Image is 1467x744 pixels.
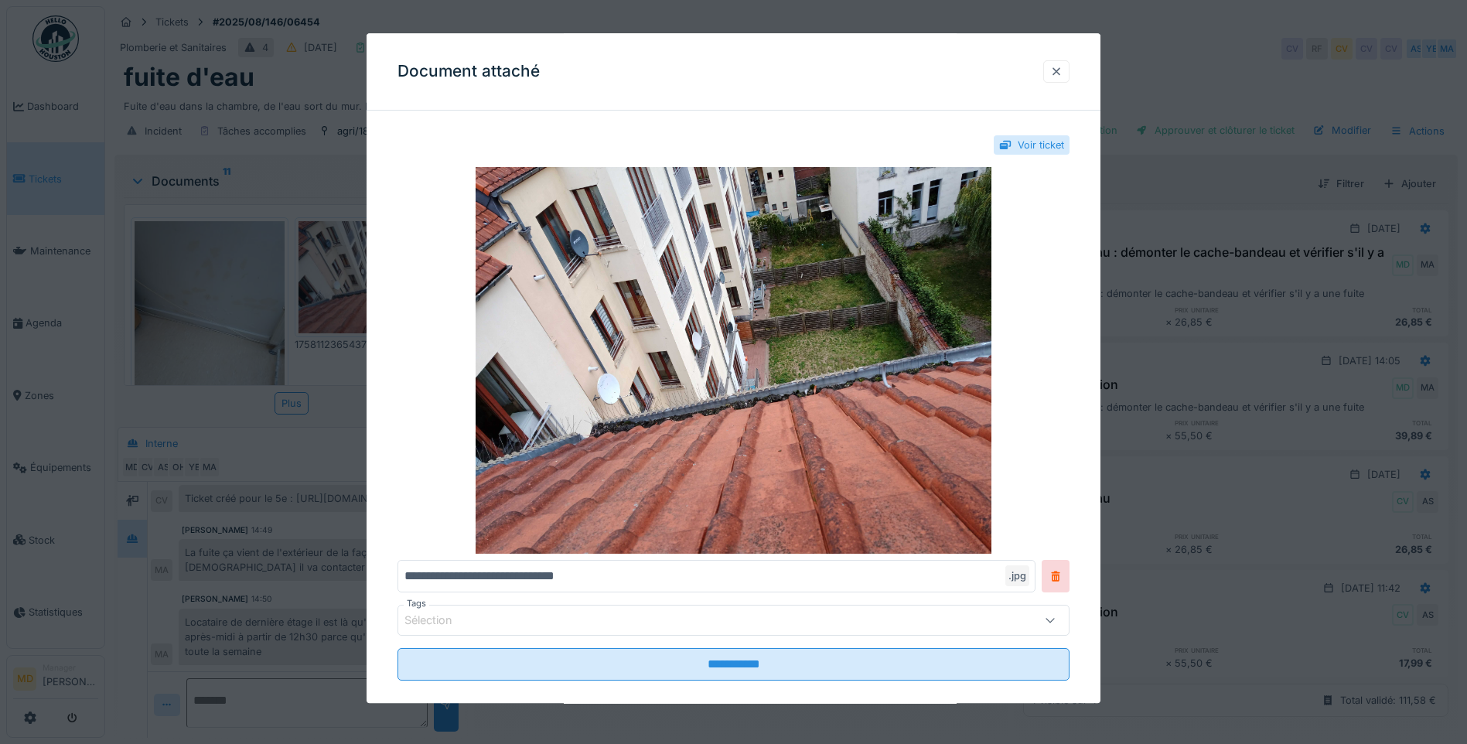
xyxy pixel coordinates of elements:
[404,597,429,610] label: Tags
[1018,138,1064,152] div: Voir ticket
[1005,565,1029,586] div: .jpg
[404,613,474,630] div: Sélection
[397,167,1070,554] img: 803ff3b8-1d1c-4d17-ab38-58f3c3af610f-17581123654373179303218991077747.jpg
[397,62,540,81] h3: Document attaché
